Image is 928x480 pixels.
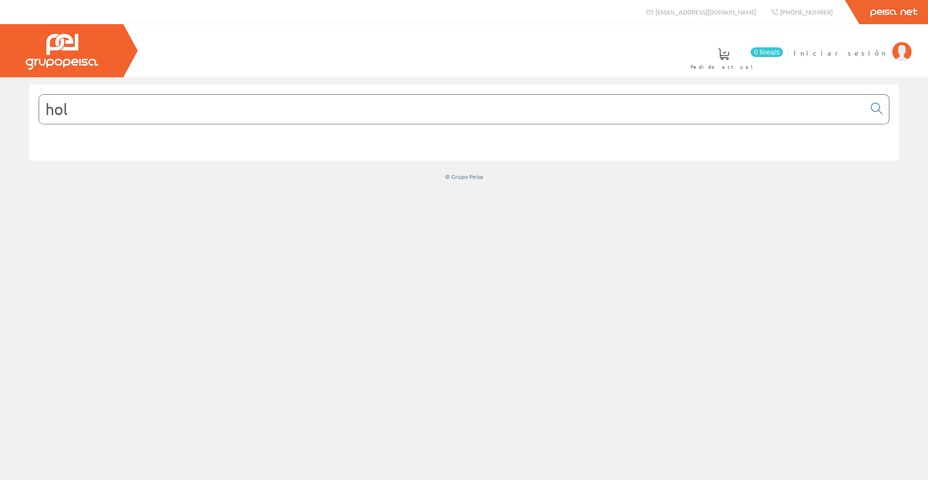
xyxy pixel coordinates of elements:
[794,48,887,58] span: Iniciar sesión
[39,95,865,124] input: Buscar...
[29,173,899,181] div: © Grupo Peisa
[691,62,756,72] span: Pedido actual
[780,8,833,16] span: [PHONE_NUMBER]
[794,40,912,49] a: Iniciar sesión
[655,8,756,16] span: [EMAIL_ADDRESS][DOMAIN_NAME]
[26,34,98,70] img: Grupo Peisa
[751,47,783,57] span: 0 línea/s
